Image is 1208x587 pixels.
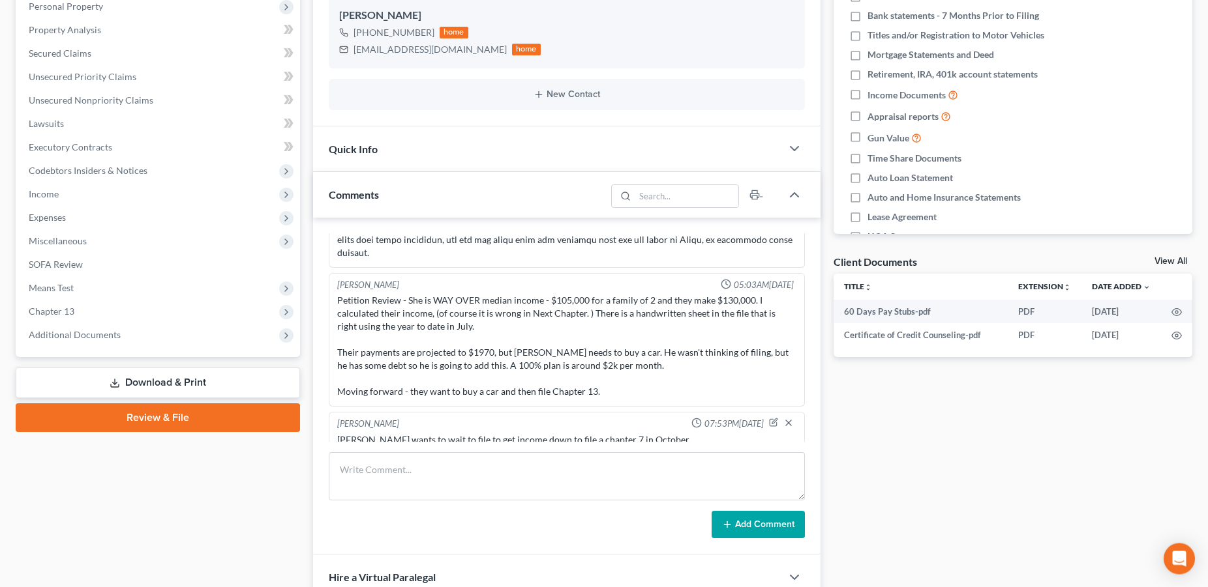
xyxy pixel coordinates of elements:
[29,329,121,340] span: Additional Documents
[734,279,794,291] span: 05:03AM[DATE]
[834,323,1008,347] td: Certificate of Credit Counseling-pdf
[16,403,300,432] a: Review & File
[29,48,91,59] span: Secured Claims
[29,1,103,12] span: Personal Property
[18,18,300,42] a: Property Analysis
[1008,300,1081,323] td: PDF
[1018,281,1071,291] a: Extensionunfold_more
[868,89,946,102] span: Income Documents
[1081,300,1161,323] td: [DATE]
[29,141,112,152] span: Executory Contracts
[29,235,87,246] span: Miscellaneous
[339,8,794,23] div: [PERSON_NAME]
[29,188,59,199] span: Income
[18,42,300,65] a: Secured Claims
[18,253,300,276] a: SOFA Review
[18,112,300,136] a: Lawsuits
[512,44,541,55] div: home
[29,165,147,176] span: Codebtors Insiders & Notices
[29,306,74,317] span: Chapter 13
[868,48,994,61] span: Mortgage Statements and Deed
[29,212,66,223] span: Expenses
[868,230,932,243] span: HOA Statement
[29,24,101,35] span: Property Analysis
[337,279,399,291] div: [PERSON_NAME]
[337,418,399,431] div: [PERSON_NAME]
[635,185,739,207] input: Search...
[329,571,436,583] span: Hire a Virtual Paralegal
[868,110,939,123] span: Appraisal reports
[354,26,434,39] div: [PHONE_NUMBER]
[834,255,917,268] div: Client Documents
[868,191,1021,204] span: Auto and Home Insurance Statements
[834,300,1008,323] td: 60 Days Pay Stubs-pdf
[868,29,1044,42] span: Titles and/or Registration to Motor Vehicles
[868,210,937,223] span: Lease Agreement
[339,89,794,100] button: New Contact
[868,9,1039,22] span: Bank statements - 7 Months Prior to Filing
[712,511,805,538] button: Add Comment
[29,94,153,106] span: Unsecured Nonpriority Claims
[18,89,300,112] a: Unsecured Nonpriority Claims
[440,27,468,38] div: home
[1164,543,1195,574] div: Open Intercom Messenger
[1063,283,1071,291] i: unfold_more
[1081,323,1161,347] td: [DATE]
[844,281,872,291] a: Titleunfold_more
[29,71,136,82] span: Unsecured Priority Claims
[1092,281,1151,291] a: Date Added expand_more
[1008,323,1081,347] td: PDF
[864,283,872,291] i: unfold_more
[1143,283,1151,291] i: expand_more
[868,68,1038,81] span: Retirement, IRA, 401k account statements
[18,136,300,159] a: Executory Contracts
[868,171,953,184] span: Auto Loan Statement
[337,433,796,446] div: [PERSON_NAME] wants to wait to file to get income down to file a chapter 7 in October
[868,132,909,145] span: Gun Value
[704,418,764,430] span: 07:53PM[DATE]
[329,188,379,201] span: Comments
[18,65,300,89] a: Unsecured Priority Claims
[1155,257,1187,266] a: View All
[354,43,507,56] div: [EMAIL_ADDRESS][DOMAIN_NAME]
[29,118,64,129] span: Lawsuits
[329,143,378,155] span: Quick Info
[29,282,74,293] span: Means Test
[337,294,796,398] div: Petition Review - She is WAY OVER median income - $105,000 for a family of 2 and they make $130,0...
[16,367,300,398] a: Download & Print
[29,259,83,270] span: SOFA Review
[868,152,961,165] span: Time Share Documents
